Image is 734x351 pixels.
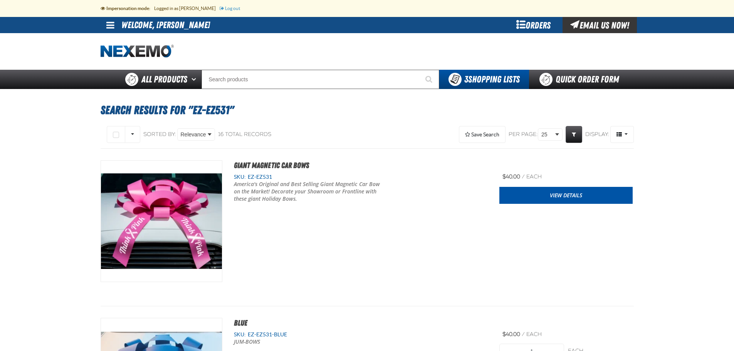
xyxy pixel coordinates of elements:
[610,126,634,143] button: Product Grid Views Toolbar
[246,174,272,180] span: EZ-EZ531
[499,187,633,204] a: View Details
[101,45,174,58] a: Home
[566,126,582,143] a: Expand or Collapse Grid Filters
[143,131,176,138] span: Sorted By:
[234,331,488,338] div: SKU:
[101,100,634,121] h1: Search Results for "ez-ez531"
[459,126,506,143] button: Expand or Collapse Saved Search drop-down to save a search query
[502,173,520,180] span: $40.00
[218,131,271,138] div: 16 total records
[101,161,222,282] : View Details of the Giant Magnetic Car Bows
[234,181,386,203] p: America's Original and Best Selling Giant Magnetic Car Bow on the Market! Decorate your Showroom ...
[220,6,240,11] a: Log out
[121,17,210,33] li: Welcome, [PERSON_NAME]
[234,338,386,346] p: JUM-BOWS
[563,17,637,33] div: Email Us Now!
[502,331,520,338] span: $40.00
[101,45,174,58] img: Nexemo logo
[234,173,488,181] div: SKU:
[420,70,439,89] button: Start Searching
[541,131,554,139] span: 25
[509,131,538,138] span: Per page:
[246,331,287,338] span: EZ-EZ531-BLUE
[234,161,309,170] a: Giant Magnetic Car Bows
[464,74,468,85] strong: 3
[141,72,187,86] span: All Products
[234,318,247,327] a: BLUE
[439,70,529,89] button: You have 3 Shopping Lists. Open to view details
[125,126,140,143] button: Rows selection options
[585,131,609,138] span: Display:
[181,131,206,139] span: Relevance
[101,2,154,15] li: Impersonation mode:
[101,161,222,282] img: Giant Magnetic Car Bows
[522,331,525,338] span: /
[154,2,220,15] li: Logged in as [PERSON_NAME]
[611,126,633,143] span: Product Grid Views Toolbar
[529,70,633,89] a: Quick Order Form
[522,173,525,180] span: /
[464,74,520,85] span: Shopping Lists
[526,173,542,180] span: each
[202,70,439,89] input: Search
[471,131,499,138] span: Save Search
[189,70,202,89] button: Open All Products pages
[505,17,563,33] div: Orders
[526,331,542,338] span: each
